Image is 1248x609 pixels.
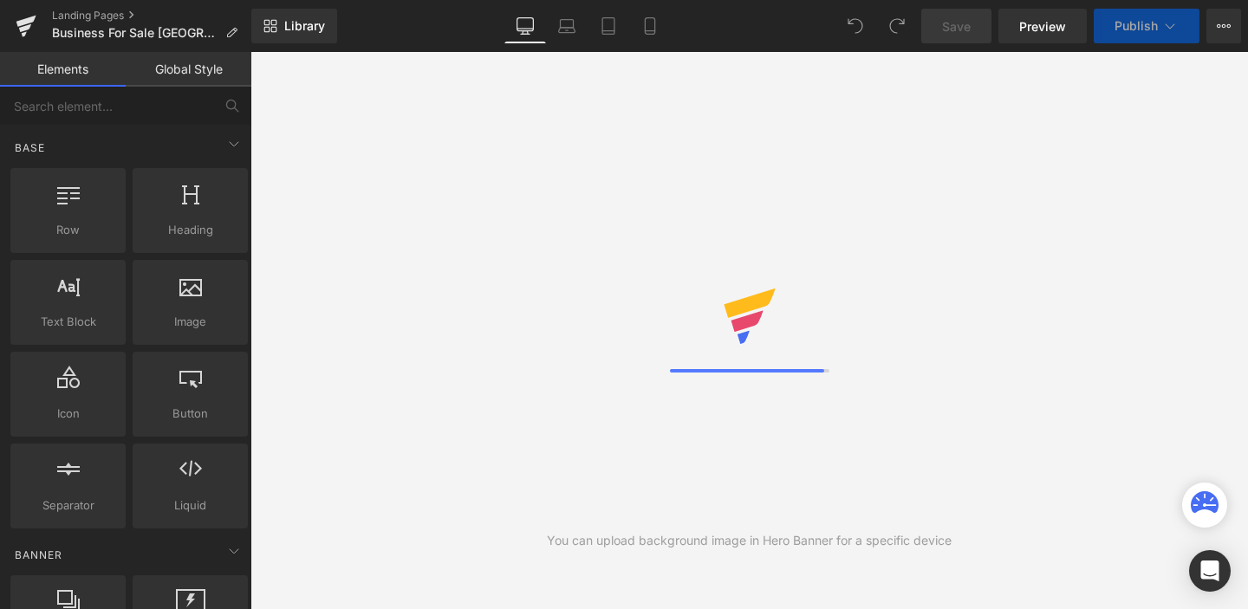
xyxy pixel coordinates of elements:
[504,9,546,43] a: Desktop
[138,405,243,423] span: Button
[1115,19,1158,33] span: Publish
[126,52,251,87] a: Global Style
[16,496,120,515] span: Separator
[52,26,218,40] span: Business For Sale [GEOGRAPHIC_DATA] | Trusted Listings
[52,9,251,23] a: Landing Pages
[838,9,873,43] button: Undo
[998,9,1087,43] a: Preview
[547,531,952,550] div: You can upload background image in Hero Banner for a specific device
[13,139,47,156] span: Base
[1094,9,1199,43] button: Publish
[546,9,588,43] a: Laptop
[16,313,120,331] span: Text Block
[138,496,243,515] span: Liquid
[284,18,325,34] span: Library
[942,17,971,36] span: Save
[1189,550,1231,592] div: Open Intercom Messenger
[138,313,243,331] span: Image
[1019,17,1066,36] span: Preview
[13,547,64,563] span: Banner
[1206,9,1241,43] button: More
[880,9,914,43] button: Redo
[629,9,671,43] a: Mobile
[251,9,337,43] a: New Library
[16,405,120,423] span: Icon
[588,9,629,43] a: Tablet
[16,221,120,239] span: Row
[138,221,243,239] span: Heading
